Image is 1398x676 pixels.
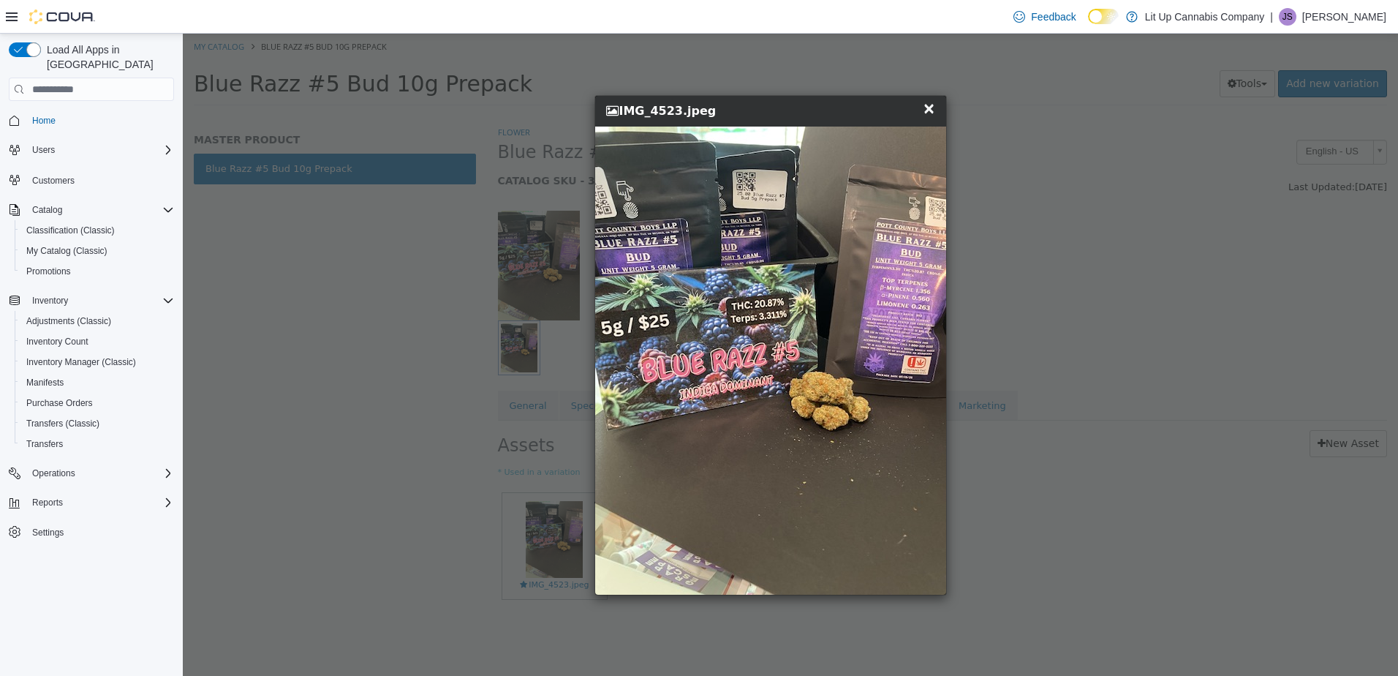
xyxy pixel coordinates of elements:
[26,465,81,482] button: Operations
[20,435,174,453] span: Transfers
[20,415,105,432] a: Transfers (Classic)
[423,69,739,86] h4: IMG_4523.jpeg
[15,261,180,282] button: Promotions
[26,141,61,159] button: Users
[20,333,94,350] a: Inventory Count
[1270,8,1273,26] p: |
[20,333,174,350] span: Inventory Count
[15,393,180,413] button: Purchase Orders
[20,353,174,371] span: Inventory Manager (Classic)
[20,374,69,391] a: Manifests
[1088,9,1119,24] input: Dark Mode
[26,201,68,219] button: Catalog
[3,290,180,311] button: Inventory
[3,492,180,513] button: Reports
[26,315,111,327] span: Adjustments (Classic)
[20,312,117,330] a: Adjustments (Classic)
[26,494,174,511] span: Reports
[26,523,174,541] span: Settings
[32,527,64,538] span: Settings
[26,336,88,348] span: Inventory Count
[15,241,180,261] button: My Catalog (Classic)
[20,435,69,453] a: Transfers
[26,494,69,511] button: Reports
[3,110,180,131] button: Home
[29,10,95,24] img: Cova
[20,415,174,432] span: Transfers (Classic)
[3,200,180,220] button: Catalog
[32,175,75,187] span: Customers
[41,42,174,72] span: Load All Apps in [GEOGRAPHIC_DATA]
[3,463,180,484] button: Operations
[20,222,121,239] a: Classification (Classic)
[740,66,753,83] span: ×
[32,144,55,156] span: Users
[1088,24,1089,25] span: Dark Mode
[3,169,180,190] button: Customers
[26,524,69,541] a: Settings
[32,295,68,307] span: Inventory
[3,140,180,160] button: Users
[26,292,174,309] span: Inventory
[26,465,174,482] span: Operations
[1282,8,1293,26] span: JS
[15,372,180,393] button: Manifests
[3,522,180,543] button: Settings
[1008,2,1081,31] a: Feedback
[20,353,142,371] a: Inventory Manager (Classic)
[15,311,180,331] button: Adjustments (Classic)
[1145,8,1264,26] p: Lit Up Cannabis Company
[20,242,174,260] span: My Catalog (Classic)
[32,467,75,479] span: Operations
[26,356,136,368] span: Inventory Manager (Classic)
[32,497,63,508] span: Reports
[15,413,180,434] button: Transfers (Classic)
[26,418,99,429] span: Transfers (Classic)
[15,331,180,352] button: Inventory Count
[26,111,174,129] span: Home
[1302,8,1386,26] p: [PERSON_NAME]
[20,374,174,391] span: Manifests
[20,242,113,260] a: My Catalog (Classic)
[20,263,77,280] a: Promotions
[20,312,174,330] span: Adjustments (Classic)
[412,93,763,561] img: 071623d9-bf63-428e-bf67-2e00f49fb919
[15,434,180,454] button: Transfers
[26,397,93,409] span: Purchase Orders
[26,172,80,189] a: Customers
[26,201,174,219] span: Catalog
[32,115,56,127] span: Home
[26,112,61,129] a: Home
[26,141,174,159] span: Users
[9,104,174,581] nav: Complex example
[1031,10,1076,24] span: Feedback
[26,292,74,309] button: Inventory
[26,170,174,189] span: Customers
[26,225,115,236] span: Classification (Classic)
[26,266,71,277] span: Promotions
[1279,8,1296,26] div: Jessica Smith
[15,220,180,241] button: Classification (Classic)
[26,245,107,257] span: My Catalog (Classic)
[20,394,99,412] a: Purchase Orders
[15,352,180,372] button: Inventory Manager (Classic)
[26,377,64,388] span: Manifests
[20,263,174,280] span: Promotions
[26,438,63,450] span: Transfers
[20,394,174,412] span: Purchase Orders
[20,222,174,239] span: Classification (Classic)
[32,204,62,216] span: Catalog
